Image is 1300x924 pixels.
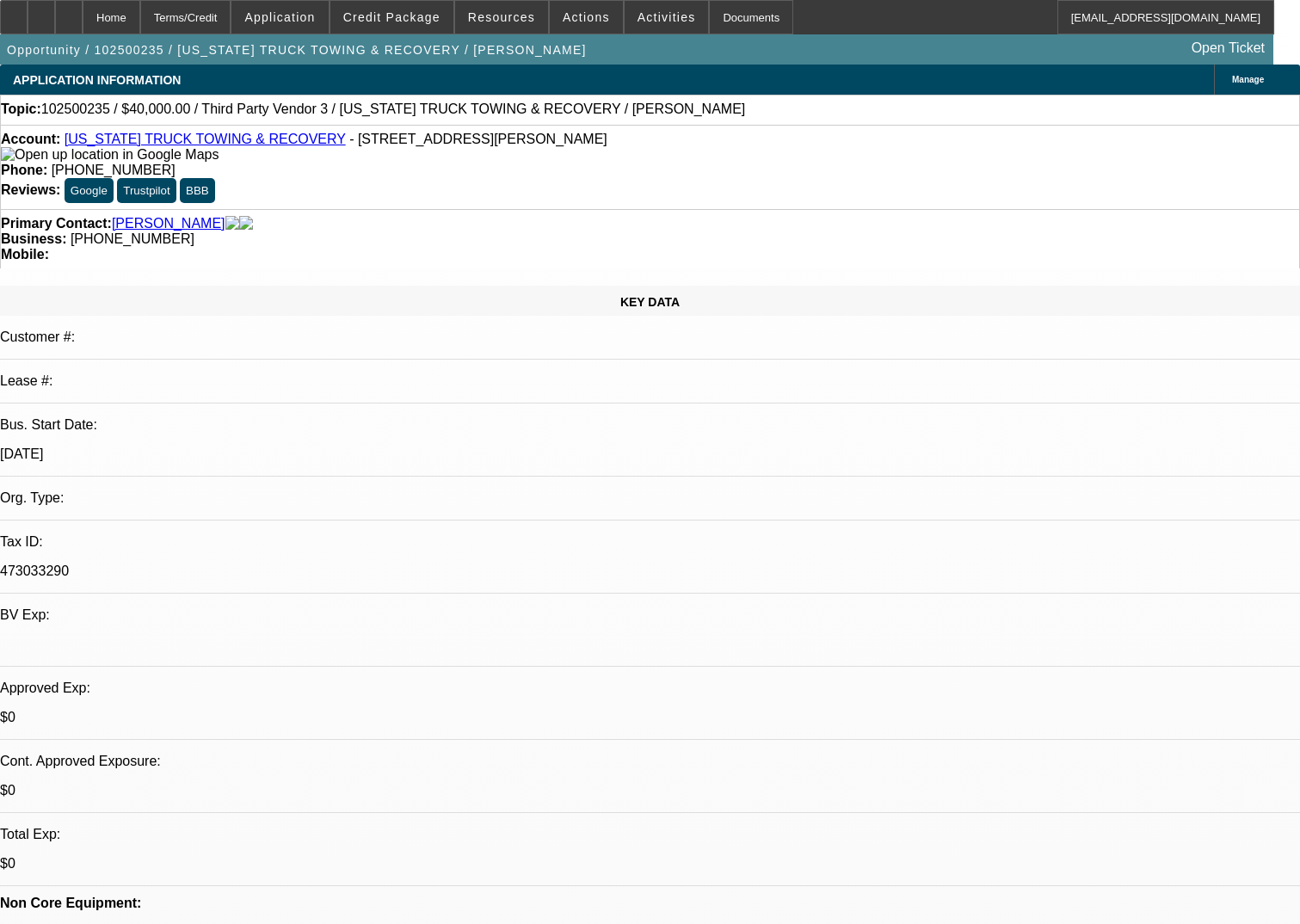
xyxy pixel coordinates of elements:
span: Activities [638,10,696,24]
strong: Reviews: [1,182,60,197]
span: Credit Package [343,10,441,24]
strong: Mobile: [1,247,49,262]
strong: Business: [1,231,66,246]
span: KEY DATA [620,295,680,309]
img: Open up location in Google Maps [1,147,219,163]
span: Opportunity / 102500235 / [US_STATE] TRUCK TOWING & RECOVERY / [PERSON_NAME] [7,43,587,57]
button: Google [65,178,114,203]
span: APPLICATION INFORMATION [13,73,181,87]
strong: Topic: [1,102,41,117]
a: Open Ticket [1185,34,1272,63]
span: Resources [468,10,535,24]
span: [PHONE_NUMBER] [71,231,194,246]
button: BBB [180,178,215,203]
span: Manage [1232,75,1264,84]
button: Credit Package [330,1,453,34]
button: Actions [550,1,623,34]
span: - [STREET_ADDRESS][PERSON_NAME] [349,132,607,146]
button: Activities [625,1,709,34]
img: linkedin-icon.png [239,216,253,231]
span: [PHONE_NUMBER] [52,163,176,177]
a: [PERSON_NAME] [112,216,225,231]
span: 102500235 / $40,000.00 / Third Party Vendor 3 / [US_STATE] TRUCK TOWING & RECOVERY / [PERSON_NAME] [41,102,745,117]
img: facebook-icon.png [225,216,239,231]
a: [US_STATE] TRUCK TOWING & RECOVERY [65,132,346,146]
strong: Account: [1,132,60,146]
button: Trustpilot [117,178,176,203]
strong: Phone: [1,163,47,177]
button: Application [231,1,328,34]
strong: Primary Contact: [1,216,112,231]
button: Resources [455,1,548,34]
span: Actions [563,10,610,24]
span: Application [244,10,315,24]
a: View Google Maps [1,147,219,162]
